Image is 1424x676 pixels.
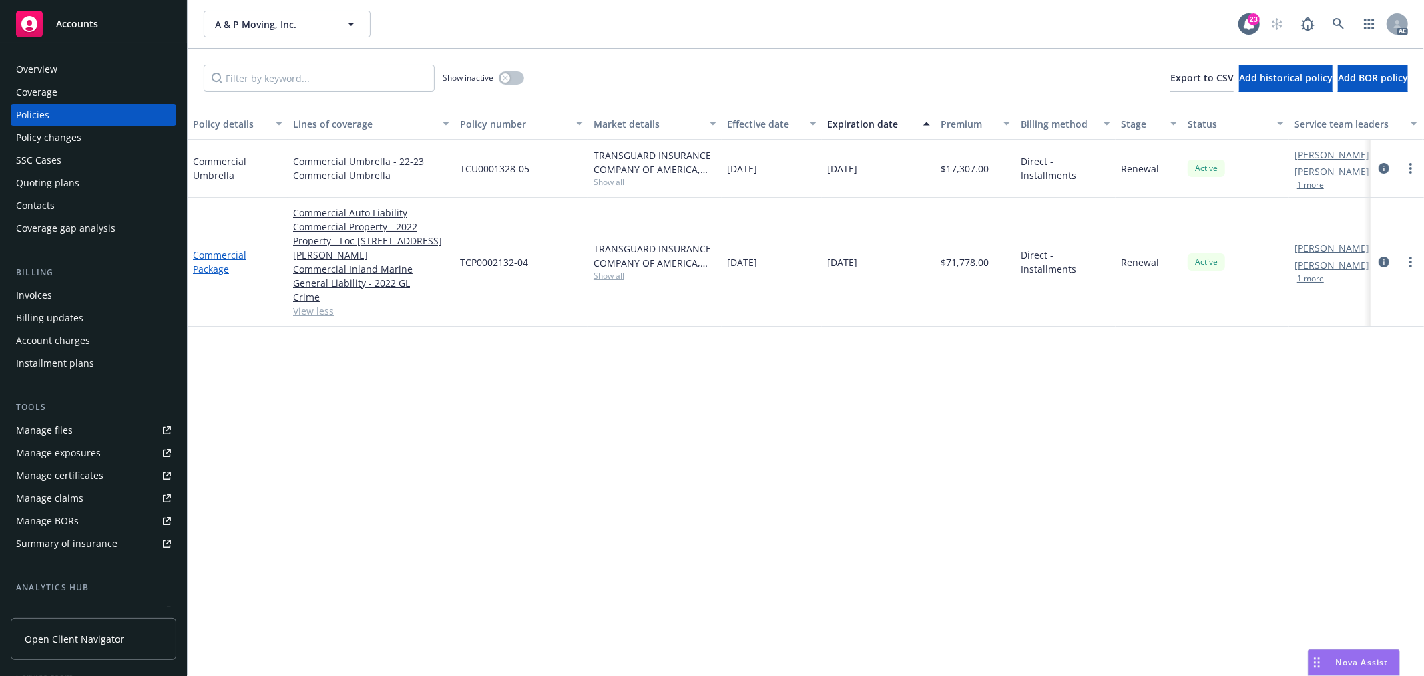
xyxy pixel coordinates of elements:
[827,255,857,269] span: [DATE]
[16,172,79,194] div: Quoting plans
[460,117,568,131] div: Policy number
[1294,241,1369,255] a: [PERSON_NAME]
[1015,108,1116,140] button: Billing method
[11,488,176,509] a: Manage claims
[1294,164,1369,178] a: [PERSON_NAME]
[16,330,90,351] div: Account charges
[16,81,57,103] div: Coverage
[11,353,176,374] a: Installment plans
[594,117,702,131] div: Market details
[56,19,98,29] span: Accounts
[460,255,528,269] span: TCP0002132-04
[11,104,176,126] a: Policies
[1021,248,1110,276] span: Direct - Installments
[16,285,52,306] div: Invoices
[1403,160,1419,176] a: more
[293,117,435,131] div: Lines of coverage
[16,533,117,554] div: Summary of insurance
[594,270,716,281] span: Show all
[1121,162,1159,176] span: Renewal
[11,307,176,329] a: Billing updates
[594,148,716,176] div: TRANSGUARD INSURANCE COMPANY OF AMERICA, INC., IAT Insurance Group, NSM Insurance Group
[293,206,449,220] a: Commercial Auto Liability
[1170,65,1234,92] button: Export to CSV
[1376,254,1392,270] a: circleInformation
[16,59,57,80] div: Overview
[1021,117,1096,131] div: Billing method
[1239,65,1333,92] button: Add historical policy
[16,104,49,126] div: Policies
[460,162,529,176] span: TCU0001328-05
[11,59,176,80] a: Overview
[588,108,722,140] button: Market details
[11,401,176,414] div: Tools
[1325,11,1352,37] a: Search
[11,533,176,554] a: Summary of insurance
[16,510,79,532] div: Manage BORs
[1403,254,1419,270] a: more
[11,330,176,351] a: Account charges
[193,248,246,275] a: Commercial Package
[1297,275,1324,283] button: 1 more
[1182,108,1289,140] button: Status
[727,255,757,269] span: [DATE]
[1308,649,1400,676] button: Nova Assist
[594,176,716,188] span: Show all
[16,218,115,239] div: Coverage gap analysis
[11,285,176,306] a: Invoices
[293,154,449,182] a: Commercial Umbrella - 22-23 Commercial Umbrella
[594,242,716,270] div: TRANSGUARD INSURANCE COMPANY OF AMERICA, INC., IAT Insurance Group, NSM Insurance Group
[727,117,802,131] div: Effective date
[215,17,330,31] span: A & P Moving, Inc.
[16,442,101,464] div: Manage exposures
[941,255,989,269] span: $71,778.00
[11,600,176,621] a: Loss summary generator
[11,218,176,239] a: Coverage gap analysis
[935,108,1015,140] button: Premium
[293,276,449,290] a: General Liability - 2022 GL
[293,262,449,276] a: Commercial Inland Marine
[1170,71,1234,84] span: Export to CSV
[293,290,449,304] a: Crime
[11,581,176,595] div: Analytics hub
[1289,108,1423,140] button: Service team leaders
[11,510,176,532] a: Manage BORs
[25,632,124,646] span: Open Client Navigator
[11,419,176,441] a: Manage files
[1248,13,1260,25] div: 23
[722,108,822,140] button: Effective date
[941,162,989,176] span: $17,307.00
[1294,148,1369,162] a: [PERSON_NAME]
[16,419,73,441] div: Manage files
[288,108,455,140] button: Lines of coverage
[11,5,176,43] a: Accounts
[293,220,449,262] a: Commercial Property - 2022 Property - Loc [STREET_ADDRESS][PERSON_NAME]
[1309,650,1325,675] div: Drag to move
[1336,657,1389,668] span: Nova Assist
[1193,256,1220,268] span: Active
[1294,117,1403,131] div: Service team leaders
[1294,11,1321,37] a: Report a Bug
[204,65,435,92] input: Filter by keyword...
[822,108,935,140] button: Expiration date
[11,442,176,464] a: Manage exposures
[1116,108,1182,140] button: Stage
[1121,255,1159,269] span: Renewal
[11,266,176,279] div: Billing
[455,108,588,140] button: Policy number
[16,150,61,171] div: SSC Cases
[16,353,94,374] div: Installment plans
[16,127,81,148] div: Policy changes
[193,155,246,182] a: Commercial Umbrella
[16,600,127,621] div: Loss summary generator
[11,81,176,103] a: Coverage
[11,150,176,171] a: SSC Cases
[1193,162,1220,174] span: Active
[1338,71,1408,84] span: Add BOR policy
[1121,117,1162,131] div: Stage
[827,162,857,176] span: [DATE]
[193,117,268,131] div: Policy details
[1021,154,1110,182] span: Direct - Installments
[727,162,757,176] span: [DATE]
